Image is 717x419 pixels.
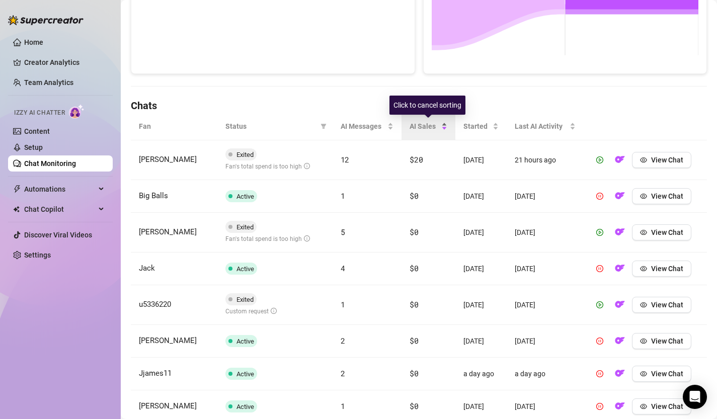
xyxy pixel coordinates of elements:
span: Status [225,121,316,132]
span: pause-circle [596,265,603,272]
span: Exited [236,296,254,303]
span: View Chat [651,228,683,236]
th: Started [455,113,507,140]
th: Last AI Activity [507,113,583,140]
th: AI Messages [333,113,402,140]
span: 2 [341,336,345,346]
button: OF [612,398,628,414]
span: pause-circle [596,370,603,377]
button: OF [612,297,628,313]
span: Active [236,265,254,273]
span: u5336220 [139,300,171,309]
img: OF [615,154,625,164]
span: 1 [341,299,345,309]
span: Fan's total spend is too high [225,235,310,242]
button: View Chat [632,261,691,277]
span: Chat Copilot [24,201,96,217]
span: eye [640,370,647,377]
span: 4 [341,263,345,273]
button: OF [612,366,628,382]
span: Automations [24,181,96,197]
span: Last AI Activity [515,121,567,132]
span: thunderbolt [13,185,21,193]
span: 12 [341,154,349,164]
span: filter [318,119,329,134]
img: AI Chatter [69,104,85,119]
span: [PERSON_NAME] [139,155,197,164]
span: View Chat [651,337,683,345]
div: Click to cancel sorting [389,96,465,115]
button: View Chat [632,297,691,313]
a: Home [24,38,43,46]
img: OF [615,401,625,411]
img: OF [615,227,625,237]
a: Team Analytics [24,78,73,87]
span: Active [236,338,254,345]
a: OF [612,158,628,166]
span: View Chat [651,192,683,200]
span: pause-circle [596,403,603,410]
span: $0 [410,227,418,237]
button: View Chat [632,188,691,204]
th: AI Sales [402,113,455,140]
td: [DATE] [507,180,583,213]
span: Jjames11 [139,369,172,378]
span: pause-circle [596,193,603,200]
td: [DATE] [455,285,507,325]
img: OF [615,191,625,201]
span: info-circle [304,235,310,241]
span: play-circle [596,229,603,236]
span: info-circle [271,308,277,314]
span: Active [236,403,254,410]
button: OF [612,152,628,168]
a: OF [612,372,628,380]
span: pause-circle [596,338,603,345]
span: 2 [341,368,345,378]
span: Started [463,121,491,132]
span: eye [640,193,647,200]
button: OF [612,224,628,240]
a: OF [612,267,628,275]
a: OF [612,194,628,202]
span: $0 [410,191,418,201]
div: Open Intercom Messenger [683,385,707,409]
span: Big Balls [139,191,168,200]
img: OF [615,368,625,378]
span: play-circle [596,301,603,308]
span: View Chat [651,402,683,410]
span: Jack [139,264,155,273]
th: Fan [131,113,217,140]
td: [DATE] [507,325,583,358]
button: View Chat [632,398,691,414]
img: OF [615,263,625,273]
span: View Chat [651,156,683,164]
span: 1 [341,191,345,201]
img: Chat Copilot [13,206,20,213]
img: OF [615,336,625,346]
a: Content [24,127,50,135]
span: AI Sales [410,121,439,132]
span: Fan's total spend is too high [225,163,310,170]
span: info-circle [304,163,310,169]
td: [DATE] [507,213,583,253]
a: Discover Viral Videos [24,231,92,239]
button: View Chat [632,333,691,349]
a: Settings [24,251,51,259]
span: AI Messages [341,121,386,132]
span: eye [640,156,647,163]
span: play-circle [596,156,603,163]
a: Creator Analytics [24,54,105,70]
span: eye [640,229,647,236]
span: Active [236,370,254,378]
a: Chat Monitoring [24,159,76,167]
img: logo-BBDzfeDw.svg [8,15,84,25]
td: 21 hours ago [507,140,583,180]
button: OF [612,261,628,277]
span: View Chat [651,370,683,378]
button: View Chat [632,366,691,382]
span: Custom request [225,308,277,315]
a: OF [612,339,628,347]
button: OF [612,333,628,349]
td: a day ago [507,358,583,390]
span: 5 [341,227,345,237]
